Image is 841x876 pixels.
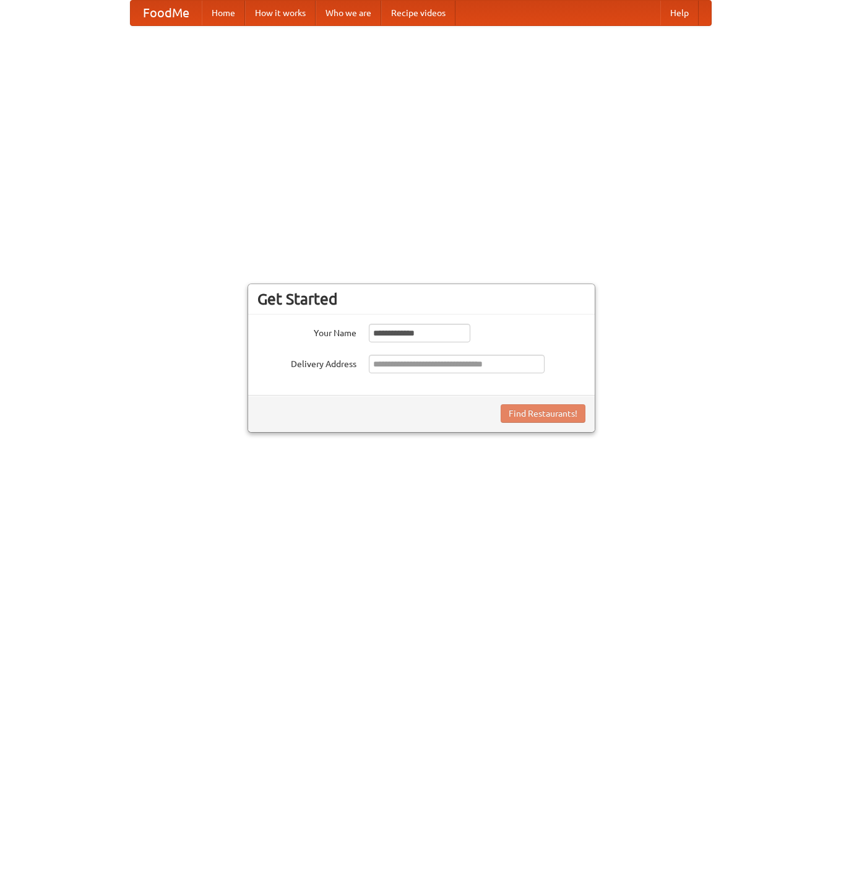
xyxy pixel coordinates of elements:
label: Your Name [257,324,356,339]
a: FoodMe [131,1,202,25]
a: Home [202,1,245,25]
button: Find Restaurants! [501,404,585,423]
a: How it works [245,1,316,25]
a: Help [660,1,699,25]
a: Who we are [316,1,381,25]
h3: Get Started [257,290,585,308]
a: Recipe videos [381,1,455,25]
label: Delivery Address [257,355,356,370]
